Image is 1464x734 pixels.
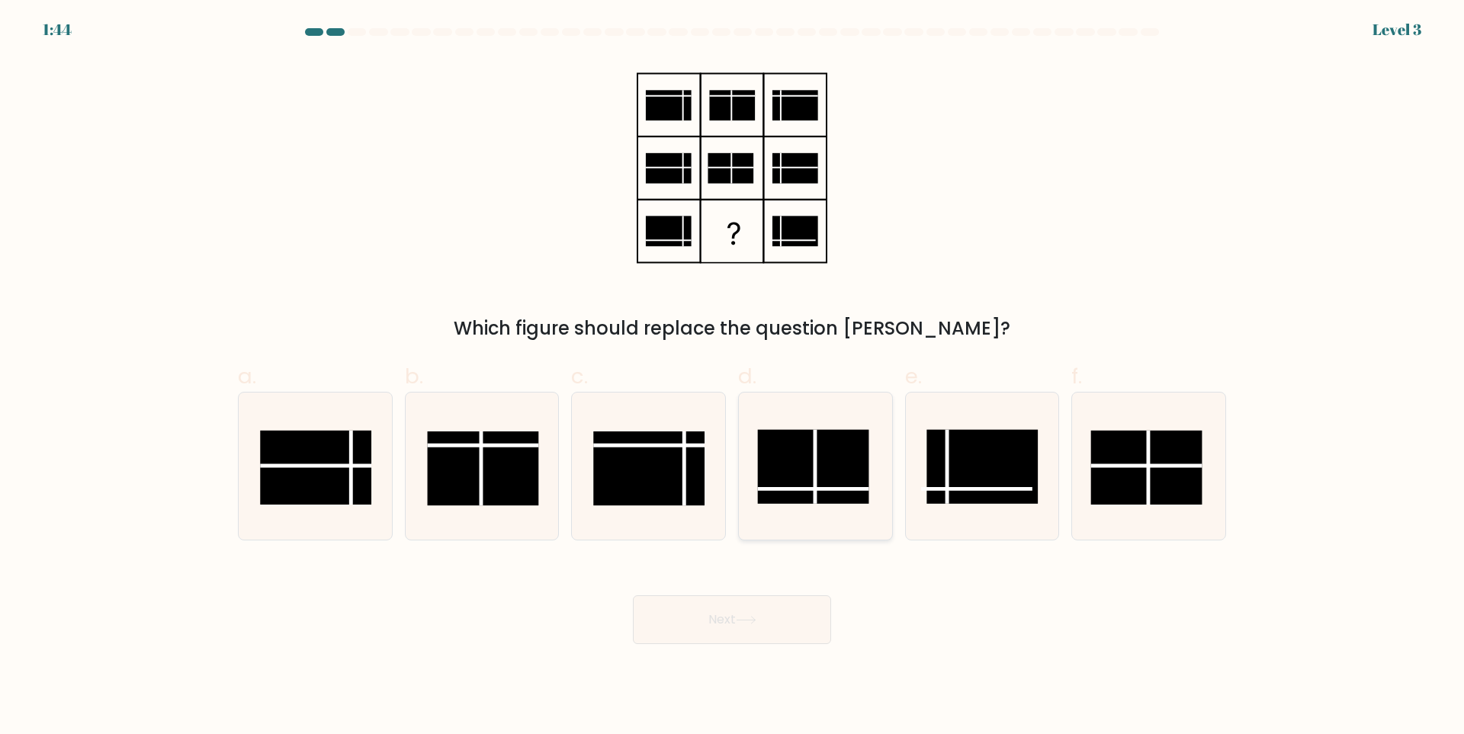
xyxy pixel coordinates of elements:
[1372,18,1421,41] div: Level 3
[1071,361,1082,391] span: f.
[43,18,72,41] div: 1:44
[405,361,423,391] span: b.
[633,595,831,644] button: Next
[571,361,588,391] span: c.
[905,361,922,391] span: e.
[738,361,756,391] span: d.
[247,315,1217,342] div: Which figure should replace the question [PERSON_NAME]?
[238,361,256,391] span: a.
